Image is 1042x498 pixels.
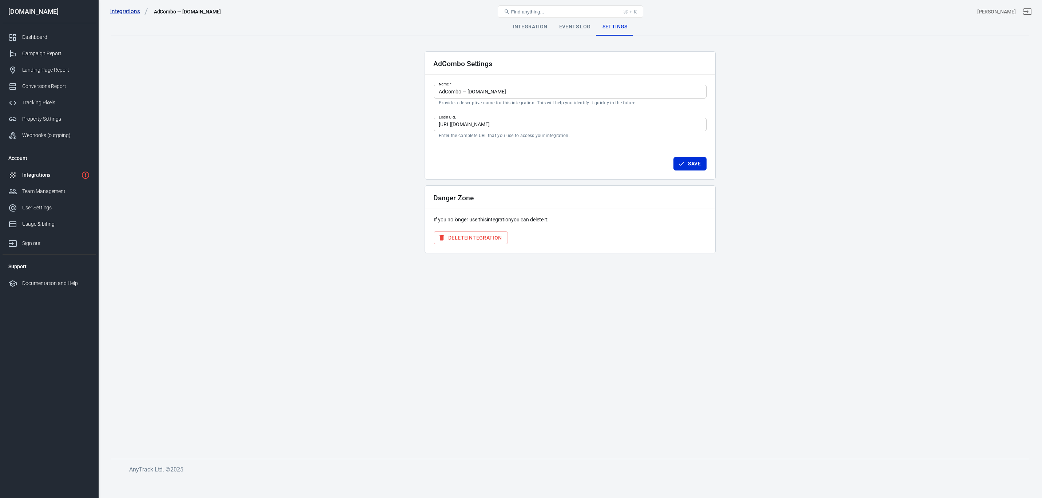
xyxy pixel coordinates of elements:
a: Sign out [3,232,96,252]
div: Team Management [22,188,90,195]
div: Conversions Report [22,83,90,90]
h2: AdCombo Settings [433,60,492,68]
div: Tracking Pixels [22,99,90,107]
div: Property Settings [22,115,90,123]
a: Integrations [3,167,96,183]
svg: 1 networks not verified yet [81,171,90,180]
a: Team Management [3,183,96,200]
div: ⌘ + K [623,9,637,15]
label: Name [439,81,451,87]
div: Account id: 8mMXLX3l [977,8,1016,16]
h6: AnyTrack Ltd. © 2025 [129,465,675,474]
div: Webhooks (outgoing) [22,132,90,139]
li: Account [3,149,96,167]
a: Campaign Report [3,45,96,62]
button: Find anything...⌘ + K [498,5,643,18]
a: Conversions Report [3,78,96,95]
a: User Settings [3,200,96,216]
div: Integrations [22,171,78,179]
a: Integrations [110,8,148,15]
a: Tracking Pixels [3,95,96,111]
input: https://accounts.shopify.com/ [434,118,707,131]
div: Dashboard [22,33,90,41]
p: If you no longer use this integration you can delete it: [434,216,707,224]
div: Documentation and Help [22,280,90,287]
a: Landing Page Report [3,62,96,78]
a: Usage & billing [3,216,96,232]
li: Support [3,258,96,275]
button: DeleteIntegration [434,231,508,245]
div: Campaign Report [22,50,90,57]
div: Integration [507,18,553,36]
div: AdCombo — protsotsil.shop [154,8,221,15]
div: Events Log [553,18,597,36]
div: User Settings [22,204,90,212]
a: Property Settings [3,111,96,127]
div: Usage & billing [22,220,90,228]
button: Save [673,157,707,170]
input: My AdCombo [434,85,707,98]
div: Settings [597,18,633,36]
a: Dashboard [3,29,96,45]
p: Enter the complete URL that you use to access your integration. [439,133,701,138]
a: Webhooks (outgoing) [3,127,96,144]
h2: Danger Zone [433,194,473,202]
div: Sign out [22,240,90,247]
div: [DOMAIN_NAME] [3,8,96,15]
span: Find anything... [511,9,544,15]
p: Provide a descriptive name for this integration. This will help you identify it quickly in the fu... [439,100,701,106]
a: Sign out [1019,3,1036,20]
div: Landing Page Report [22,66,90,74]
label: Login URL [439,115,456,120]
